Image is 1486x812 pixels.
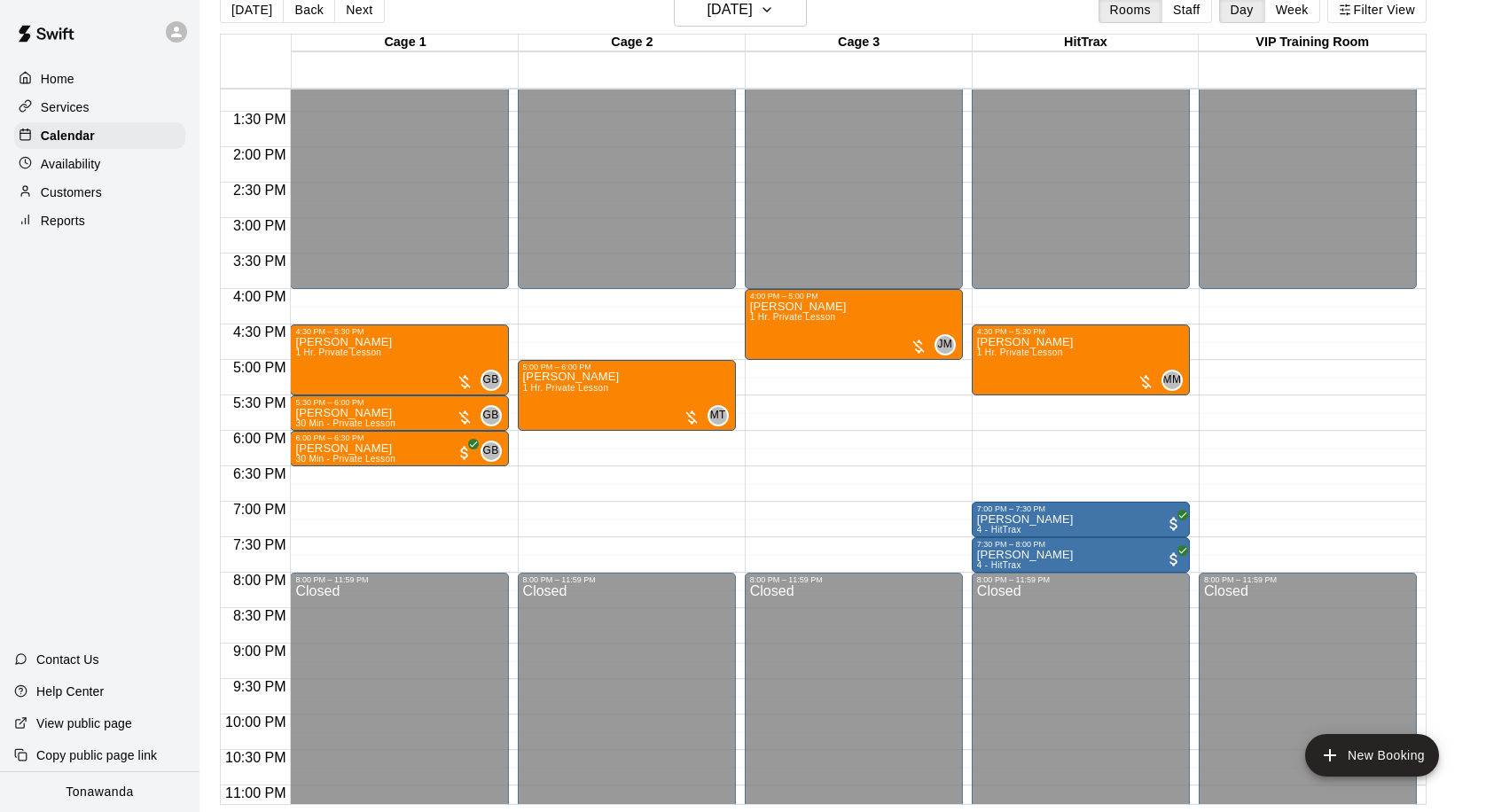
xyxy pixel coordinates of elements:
span: Matt McCuen [1169,370,1183,391]
span: Jared MacFarland [942,334,956,355]
span: 1 Hr. Private Lesson [977,347,1063,357]
div: 5:30 PM – 6:00 PM: Brady Hanlon [290,395,508,431]
div: 7:30 PM – 8:00 PM: Nate linseman [972,537,1190,573]
div: 8:00 PM – 11:59 PM [977,575,1185,584]
div: Grant Bickham [481,405,502,426]
span: 1 Hr. Private Lesson [523,383,609,393]
div: Cage 1 [292,35,519,51]
div: 6:00 PM – 6:30 PM: Jase Lichtenthal [290,431,508,466]
span: 8:00 PM [229,573,291,588]
span: JM [937,336,952,354]
p: Contact Us [36,651,99,668]
div: 5:30 PM – 6:00 PM [295,398,503,407]
div: Grant Bickham [481,370,502,391]
a: Reports [14,207,185,234]
div: 4:00 PM – 5:00 PM: RJ Laviz [745,289,963,360]
p: Services [41,98,90,116]
span: 3:30 PM [229,254,291,269]
span: Matt Tyree [715,405,729,426]
span: 8:30 PM [229,608,291,623]
div: 7:30 PM – 8:00 PM [977,540,1185,549]
span: 4 - HitTrax [977,525,1021,535]
button: add [1305,734,1439,777]
span: 1 Hr. Private Lesson [295,347,381,357]
span: 10:00 PM [221,714,290,730]
span: 7:00 PM [229,502,291,517]
span: MM [1163,371,1182,389]
span: All customers have paid [1165,550,1183,568]
span: 6:00 PM [229,431,291,446]
span: All customers have paid [1165,515,1183,533]
p: Reports [41,212,85,230]
span: 5:00 PM [229,360,291,375]
div: 4:30 PM – 5:30 PM [977,327,1185,336]
span: 2:00 PM [229,147,291,162]
span: GB [483,371,499,389]
a: Calendar [14,122,185,149]
div: 8:00 PM – 11:59 PM [750,575,958,584]
div: 8:00 PM – 11:59 PM [295,575,503,584]
span: 7:30 PM [229,537,291,552]
span: 1 Hr. Private Lesson [750,312,836,322]
span: MT [710,407,726,425]
a: Services [14,94,185,121]
span: 3:00 PM [229,218,291,233]
div: 7:00 PM – 7:30 PM: Nate linseman [972,502,1190,537]
span: 4 - HitTrax [977,560,1021,570]
div: 6:00 PM – 6:30 PM [295,433,503,442]
p: Customers [41,183,102,201]
span: GB [483,442,499,460]
a: Availability [14,151,185,177]
p: Tonawanda [66,783,134,801]
span: 4:00 PM [229,289,291,304]
div: 4:30 PM – 5:30 PM: Nate Yost [972,324,1190,395]
span: 11:00 PM [221,785,290,800]
div: 5:00 PM – 6:00 PM: Christopher Celis [518,360,736,431]
span: 2:30 PM [229,183,291,198]
a: Customers [14,179,185,206]
div: HitTrax [973,35,1200,51]
span: Grant Bickham [488,441,502,462]
div: 8:00 PM – 11:59 PM [1204,575,1412,584]
span: 9:30 PM [229,679,291,694]
div: 4:30 PM – 5:30 PM [295,327,503,336]
a: Home [14,66,185,92]
p: Availability [41,155,101,173]
div: 5:00 PM – 6:00 PM [523,363,731,371]
p: Calendar [41,127,95,144]
span: 6:30 PM [229,466,291,481]
p: Home [41,70,74,88]
p: View public page [36,714,132,732]
span: 4:30 PM [229,324,291,340]
span: GB [483,407,499,425]
span: All customers have paid [456,444,473,462]
span: 30 Min - Private Lesson [295,418,395,428]
div: 4:30 PM – 5:30 PM: Noah Hanlon [290,324,508,395]
div: Jared MacFarland [935,334,956,355]
p: Help Center [36,683,104,700]
div: Matt Tyree [708,405,729,426]
p: Copy public page link [36,746,157,764]
span: Grant Bickham [488,370,502,391]
div: Cage 2 [519,35,746,51]
div: 7:00 PM – 7:30 PM [977,504,1185,513]
div: Cage 3 [746,35,973,51]
span: 10:30 PM [221,750,290,765]
div: Matt McCuen [1161,370,1183,391]
span: 1:30 PM [229,112,291,127]
div: VIP Training Room [1199,35,1426,51]
div: 8:00 PM – 11:59 PM [523,575,731,584]
span: 5:30 PM [229,395,291,410]
div: 4:00 PM – 5:00 PM [750,292,958,301]
span: 9:00 PM [229,644,291,659]
div: Grant Bickham [481,441,502,462]
span: Grant Bickham [488,405,502,426]
span: 30 Min - Private Lesson [295,454,395,464]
